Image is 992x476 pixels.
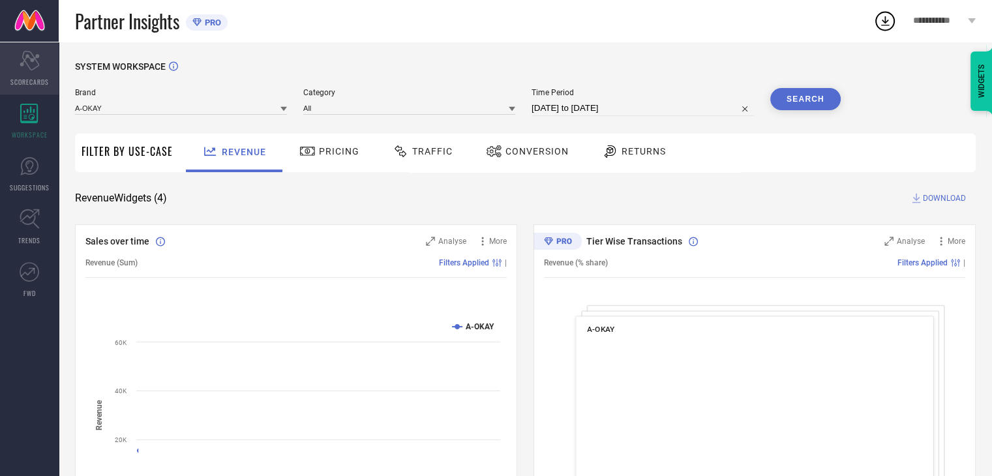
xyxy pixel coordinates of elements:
text: A-OKAY [466,322,494,331]
span: SYSTEM WORKSPACE [75,61,166,72]
span: Brand [75,88,287,97]
div: Open download list [873,9,897,33]
span: Returns [622,146,666,156]
svg: Zoom [426,237,435,246]
input: Select time period [532,100,754,116]
span: DOWNLOAD [923,192,966,205]
span: Tier Wise Transactions [586,236,682,246]
text: 40K [115,387,127,394]
button: Search [770,88,841,110]
span: Time Period [532,88,754,97]
span: Revenue (Sum) [85,258,138,267]
span: Sales over time [85,236,149,246]
span: | [963,258,965,267]
tspan: Revenue [95,399,104,430]
span: A-OKAY [587,325,615,334]
div: Premium [534,233,582,252]
span: Revenue Widgets ( 4 ) [75,192,167,205]
span: FWD [23,288,36,298]
span: TRENDS [18,235,40,245]
span: More [948,237,965,246]
span: SCORECARDS [10,77,49,87]
span: Filters Applied [439,258,489,267]
span: Revenue (% share) [544,258,608,267]
span: Filters Applied [897,258,948,267]
text: 60K [115,339,127,346]
span: WORKSPACE [12,130,48,140]
text: 20K [115,436,127,443]
span: Revenue [222,147,266,157]
span: Filter By Use-Case [82,143,173,159]
span: Pricing [319,146,359,156]
span: Conversion [505,146,569,156]
span: More [489,237,507,246]
span: Traffic [412,146,453,156]
span: | [505,258,507,267]
svg: Zoom [884,237,894,246]
span: SUGGESTIONS [10,183,50,192]
span: PRO [202,18,221,27]
span: Category [303,88,515,97]
span: Partner Insights [75,8,179,35]
span: Analyse [438,237,466,246]
span: Analyse [897,237,925,246]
